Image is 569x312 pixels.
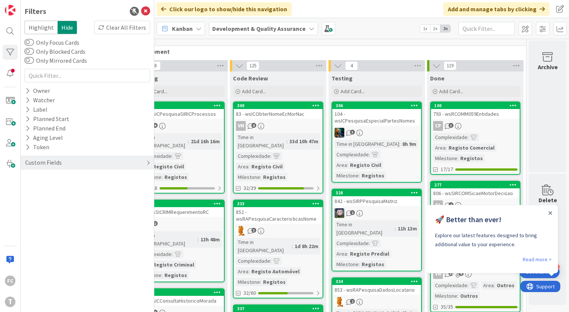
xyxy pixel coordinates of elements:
[153,123,158,128] span: 4
[212,25,306,32] b: Development & Quality Assurance
[434,182,520,188] div: 277
[134,200,225,282] a: 149274 - wsSICRIMRequerimentoRCTime in [GEOGRAPHIC_DATA]:13h 48mComplexidade:Registo CriminalMile...
[153,221,158,226] span: 2
[335,220,395,237] div: Time in [GEOGRAPHIC_DATA]
[94,21,150,34] div: Clear All Filters
[431,182,520,198] div: 277806 - wsSIRCOMSicaeMotorDecisao
[198,235,199,244] span: :
[161,173,163,181] span: :
[458,154,485,162] div: Registos
[332,196,421,206] div: 842 - wsSIRPPesquisaMatriz
[332,278,421,295] div: 334853 - wsRAPesquisaDadosLocatario
[161,271,163,279] span: :
[431,109,520,119] div: 793 - wsRCOMM059Entidades
[58,21,77,34] span: Hide
[236,257,270,265] div: Complexidade
[234,200,323,207] div: 333
[250,162,284,171] div: Registo Civil
[24,21,58,34] span: Highlight
[135,289,224,306] div: 96111 - wsICConsultaHistoricoMorada
[347,250,348,258] span: :
[137,231,198,248] div: Time in [GEOGRAPHIC_DATA]
[449,202,453,207] span: 2
[426,205,560,276] iframe: UserGuiding Product Updates RC Tooltip
[234,121,323,131] div: VM
[431,188,520,198] div: 806 - wsSIRCOMSicaeMotorDecisao
[234,226,323,236] div: RL
[172,250,173,258] span: :
[24,114,70,124] div: Planned Start
[236,133,286,150] div: Time in [GEOGRAPHIC_DATA]
[260,278,261,286] span: :
[335,140,399,148] div: Time in [GEOGRAPHIC_DATA]
[24,38,79,47] label: Only Focus Cards
[433,154,457,162] div: Milestone
[137,152,172,160] div: Complexidade
[24,39,34,46] button: Only Focus Cards
[234,200,323,224] div: 333852 - wsRAPesquisaCaracteristicasNome
[24,48,34,55] button: Only Blocked Cards
[467,281,469,289] span: :
[444,61,456,70] span: 119
[332,297,421,307] div: RL
[251,228,256,233] span: 3
[481,281,494,289] div: Area
[332,102,421,109] div: 306
[24,95,56,105] div: Watcher
[430,101,520,175] a: 100793 - wsRCOMM059EntidadesCPComplexidade:Area:Registo ComercialMilestone:Registos17/17
[236,278,260,286] div: Milestone
[420,25,430,32] span: 1x
[236,162,248,171] div: Area
[396,224,419,233] div: 11h 13m
[260,173,261,181] span: :
[137,133,188,150] div: Time in [GEOGRAPHIC_DATA]
[335,171,359,180] div: Milestone
[348,250,391,258] div: Registo Predial
[335,161,347,169] div: Area
[292,242,293,250] span: :
[467,133,469,141] span: :
[135,296,224,306] div: 111 - wsICConsultaHistoricoMorada
[431,182,520,188] div: 277
[335,208,344,218] img: LS
[538,62,558,71] div: Archive
[234,305,323,312] div: 337
[332,74,353,82] span: Testing
[400,140,418,148] div: 8h 9m
[236,173,260,181] div: Milestone
[248,162,250,171] span: :
[332,102,421,126] div: 306104 - wsICPesquisaEspecialPartesNomes
[359,171,360,180] span: :
[332,189,422,271] a: 328842 - wsSIRPPesquisaMatrizLSTime in [GEOGRAPHIC_DATA]:11h 13mComplexidade:Area:Registo Predial...
[5,276,15,286] div: FC
[431,102,520,119] div: 100793 - wsRCOMM059Entidades
[336,190,421,195] div: 328
[433,133,467,141] div: Complexidade
[443,2,549,16] div: Add and manage tabs by clicking
[332,208,421,218] div: LS
[236,238,292,254] div: Time in [GEOGRAPHIC_DATA]
[151,261,196,269] div: Registo Criminal
[439,88,463,95] span: Add Card...
[151,162,186,171] div: Registo Civil
[24,86,51,95] div: Owner
[261,173,288,181] div: Registos
[369,150,370,159] span: :
[441,303,453,311] span: 35/35
[135,102,224,109] div: 305
[430,25,440,32] span: 2x
[237,306,323,311] div: 337
[135,109,224,119] div: 101 - wsICPesquisaSIRICProcessos
[5,297,15,307] div: T
[494,281,495,289] span: :
[199,235,222,244] div: 13h 48m
[270,257,271,265] span: :
[24,6,46,17] div: Filters
[430,181,520,244] a: 277806 - wsSIRCOMSicaeMotorDecisaoSLComplexidade:Milestone:Registos0/9
[495,281,516,289] div: Outros
[335,128,344,138] img: JC
[24,47,85,56] label: Only Blocked Cards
